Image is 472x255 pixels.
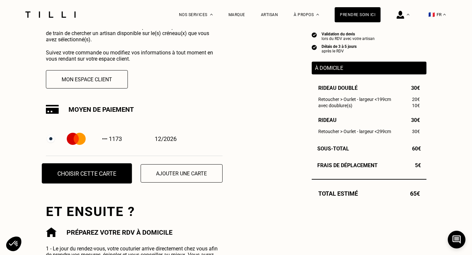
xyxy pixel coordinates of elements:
[412,103,420,108] span: 10€
[23,11,78,18] img: Logo du service de couturière Tilli
[415,162,421,168] span: 5€
[412,129,420,134] span: 30€
[228,12,245,17] a: Marque
[141,164,223,183] button: Ajouter une carte
[66,128,122,149] div: 1173
[46,134,56,144] img: carte n°0
[312,146,426,152] div: Sous-Total
[318,117,337,123] span: Rideau
[318,103,352,108] span: avec doublure(s)
[210,14,213,15] img: Menu déroulant
[322,32,375,36] div: Validation du devis
[66,128,223,149] label: 12/2026
[322,49,357,53] div: après le RDV
[410,190,420,197] span: 65€
[312,44,317,50] img: icon list info
[412,146,421,152] span: 60€
[335,7,381,22] a: Prendre soin ici
[428,11,435,18] span: 🇫🇷
[412,97,420,102] span: 20€
[407,14,409,15] img: Menu déroulant
[411,117,420,123] span: 30€
[46,105,59,114] img: Carte bancaire
[67,228,172,236] h3: Préparez votre rdv à domicile
[443,14,446,15] img: menu déroulant
[318,85,358,91] span: Rideau doublé
[261,12,278,17] a: Artisan
[46,204,223,219] h2: Et ensuite ?
[318,97,391,102] span: Retoucher > Ourlet - largeur <199cm
[46,70,128,88] button: Mon espace client
[46,227,57,237] img: Commande à domicile
[42,163,132,184] button: Choisir cette carte
[46,49,221,62] p: Suivez votre commande ou modifiez vos informations à tout moment en vous rendant sur votre espace...
[315,65,423,71] p: À domicile
[312,162,426,168] div: Frais de déplacement
[316,14,319,15] img: Menu déroulant à propos
[312,32,317,38] img: icon list info
[312,190,426,197] div: Total estimé
[46,24,221,43] p: Votre demande de rendez-vous a bien été prise en compte. Nous sommes de train de chercher un arti...
[322,44,357,49] div: Délais de 3 à 5 jours
[69,106,134,113] h3: Moyen de paiement
[322,36,375,41] div: lors du RDV avec votre artisan
[318,129,391,134] span: Retoucher > Ourlet - largeur <299cm
[397,11,404,19] img: icône connexion
[411,85,420,91] span: 30€
[66,128,87,149] img: MASTERCARD logo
